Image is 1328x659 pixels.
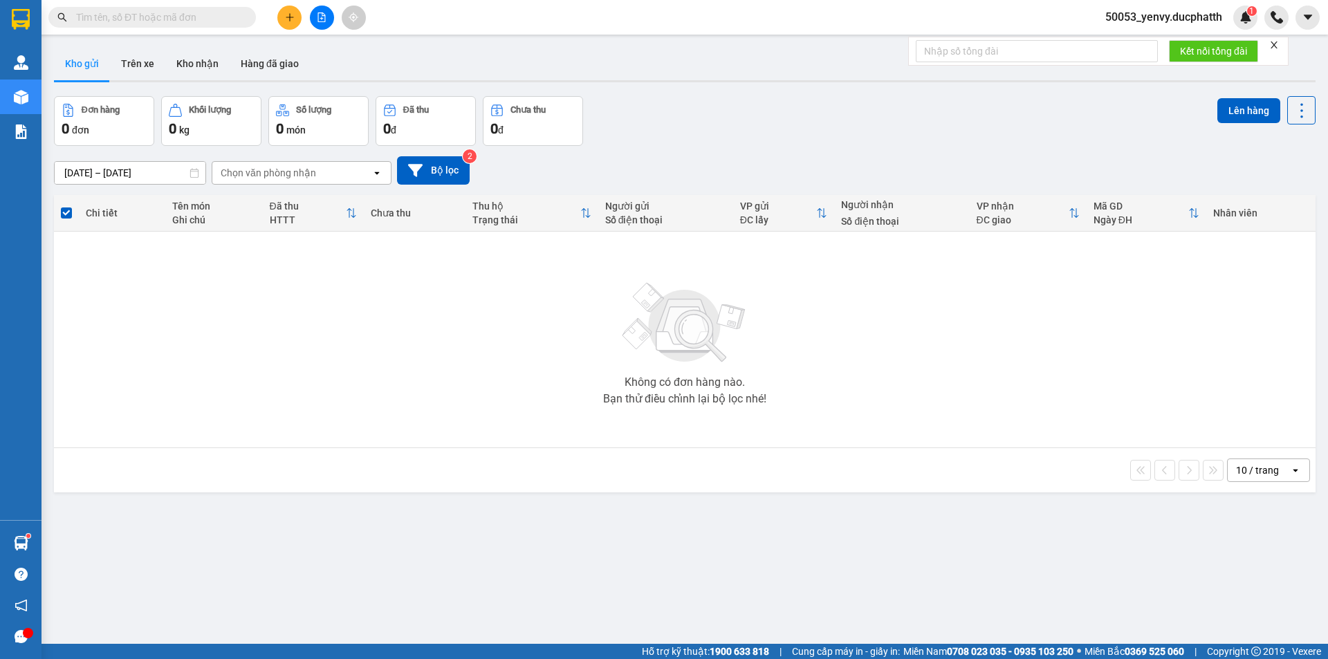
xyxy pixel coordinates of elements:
th: Toggle SortBy [263,195,365,232]
div: Tên món [172,201,256,212]
span: copyright [1251,647,1261,656]
img: warehouse-icon [14,90,28,104]
div: Người nhận [841,199,962,210]
svg: open [1290,465,1301,476]
input: Tìm tên, số ĐT hoặc mã đơn [76,10,239,25]
span: caret-down [1302,11,1314,24]
button: Kho nhận [165,47,230,80]
th: Toggle SortBy [970,195,1087,232]
svg: open [371,167,382,178]
strong: 0369 525 060 [1125,646,1184,657]
div: ĐC giao [977,214,1069,225]
button: Số lượng0món [268,96,369,146]
span: question-circle [15,568,28,581]
div: Bạn thử điều chỉnh lại bộ lọc nhé! [603,393,766,405]
input: Nhập số tổng đài [916,40,1158,62]
span: đ [391,124,396,136]
div: Ngày ĐH [1094,214,1188,225]
span: aim [349,12,358,22]
sup: 2 [463,149,477,163]
div: ĐC lấy [740,214,817,225]
button: plus [277,6,302,30]
span: notification [15,599,28,612]
div: Người gửi [605,201,726,212]
button: Chưa thu0đ [483,96,583,146]
button: caret-down [1295,6,1320,30]
span: Cung cấp máy in - giấy in: [792,644,900,659]
img: logo-vxr [12,9,30,30]
input: Select a date range. [55,162,205,184]
span: ⚪️ [1077,649,1081,654]
img: svg+xml;base64,PHN2ZyBjbGFzcz0ibGlzdC1wbHVnX19zdmciIHhtbG5zPSJodHRwOi8vd3d3LnczLm9yZy8yMDAwL3N2Zy... [616,275,754,371]
button: Kết nối tổng đài [1169,40,1258,62]
div: Số điện thoại [841,216,962,227]
span: 50053_yenvy.ducphatth [1094,8,1233,26]
strong: 0708 023 035 - 0935 103 250 [947,646,1073,657]
span: | [1195,644,1197,659]
div: Ghi chú [172,214,256,225]
th: Toggle SortBy [465,195,598,232]
button: Đã thu0đ [376,96,476,146]
span: 0 [169,120,176,137]
span: | [780,644,782,659]
span: 0 [383,120,391,137]
sup: 1 [1247,6,1257,16]
sup: 1 [26,534,30,538]
button: file-add [310,6,334,30]
div: Đơn hàng [82,105,120,115]
strong: 1900 633 818 [710,646,769,657]
span: file-add [317,12,326,22]
span: message [15,630,28,643]
button: Hàng đã giao [230,47,310,80]
div: Không có đơn hàng nào. [625,377,745,388]
span: Hỗ trợ kỹ thuật: [642,644,769,659]
span: 0 [276,120,284,137]
button: Đơn hàng0đơn [54,96,154,146]
span: Miền Nam [903,644,1073,659]
div: Chưa thu [510,105,546,115]
div: VP gửi [740,201,817,212]
span: search [57,12,67,22]
div: Chi tiết [86,207,158,219]
button: Lên hàng [1217,98,1280,123]
span: Miền Bắc [1085,644,1184,659]
th: Toggle SortBy [733,195,835,232]
span: 0 [62,120,69,137]
div: Đã thu [270,201,347,212]
button: Trên xe [110,47,165,80]
span: kg [179,124,190,136]
img: phone-icon [1271,11,1283,24]
div: Thu hộ [472,201,580,212]
div: Chọn văn phòng nhận [221,166,316,180]
div: 10 / trang [1236,463,1279,477]
div: HTTT [270,214,347,225]
span: 0 [490,120,498,137]
button: Bộ lọc [397,156,470,185]
span: Kết nối tổng đài [1180,44,1247,59]
img: solution-icon [14,124,28,139]
button: Kho gửi [54,47,110,80]
div: Số lượng [296,105,331,115]
div: VP nhận [977,201,1069,212]
button: Khối lượng0kg [161,96,261,146]
span: đ [498,124,504,136]
div: Khối lượng [189,105,231,115]
div: Nhân viên [1213,207,1309,219]
th: Toggle SortBy [1087,195,1206,232]
img: warehouse-icon [14,536,28,550]
div: Chưa thu [371,207,459,219]
div: Trạng thái [472,214,580,225]
div: Mã GD [1094,201,1188,212]
button: aim [342,6,366,30]
span: plus [285,12,295,22]
span: món [286,124,306,136]
span: 1 [1249,6,1254,16]
span: đơn [72,124,89,136]
img: warehouse-icon [14,55,28,70]
span: close [1269,40,1279,50]
img: icon-new-feature [1239,11,1252,24]
div: Số điện thoại [605,214,726,225]
div: Đã thu [403,105,429,115]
